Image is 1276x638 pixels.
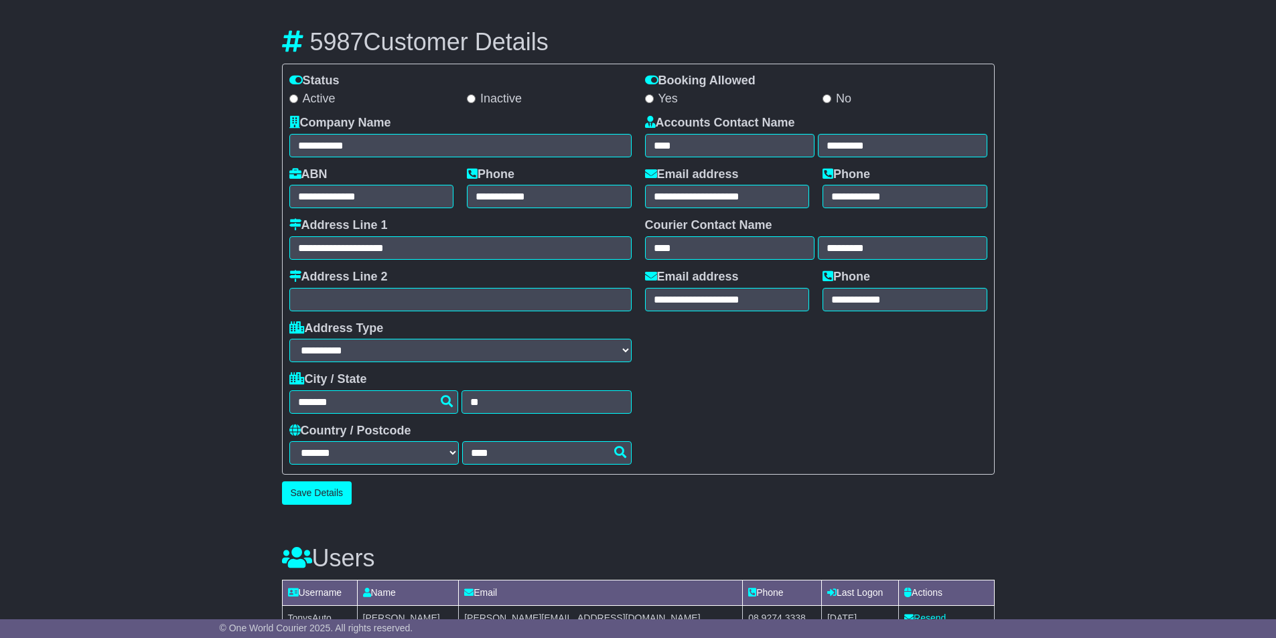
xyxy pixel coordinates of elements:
td: Username [282,580,357,605]
label: Phone [823,270,870,285]
label: Courier Contact Name [645,218,772,233]
label: Active [289,92,336,106]
td: Email [459,580,743,605]
label: Status [289,74,340,88]
button: Save Details [282,481,352,505]
label: Address Line 1 [289,218,388,233]
h3: Customer Details [282,29,995,56]
label: ABN [289,167,328,182]
input: Yes [645,94,654,103]
input: Active [289,94,298,103]
input: No [823,94,831,103]
span: 5987 [310,28,364,56]
label: No [823,92,851,106]
label: Phone [823,167,870,182]
label: Country / Postcode [289,424,411,438]
label: Accounts Contact Name [645,116,795,131]
label: Email address [645,167,739,182]
label: Phone [467,167,514,182]
td: Name [357,580,459,605]
label: Booking Allowed [645,74,756,88]
span: © One World Courier 2025. All rights reserved. [220,623,413,633]
label: Email address [645,270,739,285]
label: Yes [645,92,678,106]
label: Company Name [289,116,391,131]
input: Inactive [467,94,476,103]
a: Resend [904,613,946,623]
label: Inactive [467,92,522,106]
label: Address Line 2 [289,270,388,285]
td: Last Logon [821,580,898,605]
label: Address Type [289,321,384,336]
label: City / State [289,372,367,387]
td: Actions [899,580,994,605]
td: Phone [743,580,822,605]
h3: Users [282,545,995,572]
